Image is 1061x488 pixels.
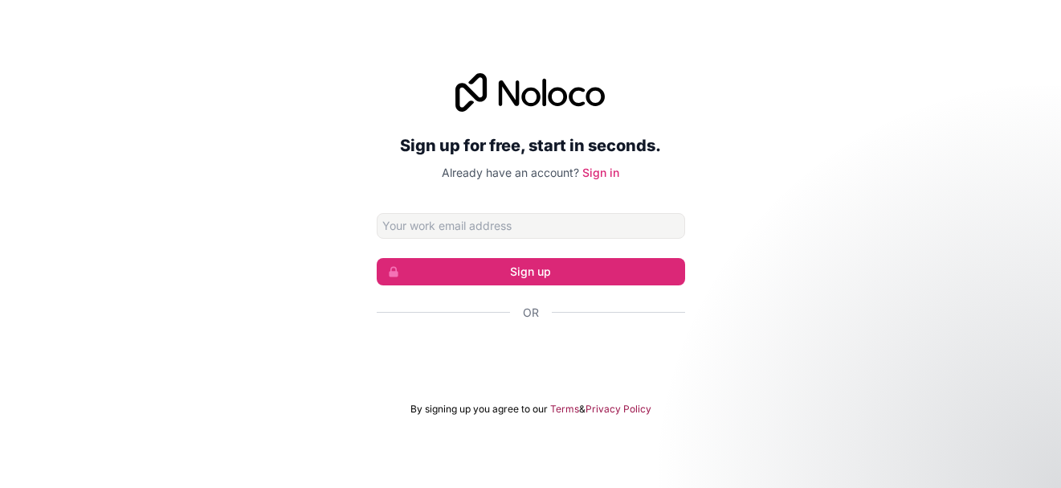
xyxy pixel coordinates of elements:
[377,213,685,239] input: Email address
[410,403,548,416] span: By signing up you agree to our
[377,258,685,285] button: Sign up
[582,166,619,179] a: Sign in
[442,166,579,179] span: Already have an account?
[550,403,579,416] a: Terms
[523,305,539,321] span: Or
[377,131,685,160] h2: Sign up for free, start in seconds.
[586,403,651,416] a: Privacy Policy
[579,403,586,416] span: &
[369,338,693,374] iframe: Sign in with Google Button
